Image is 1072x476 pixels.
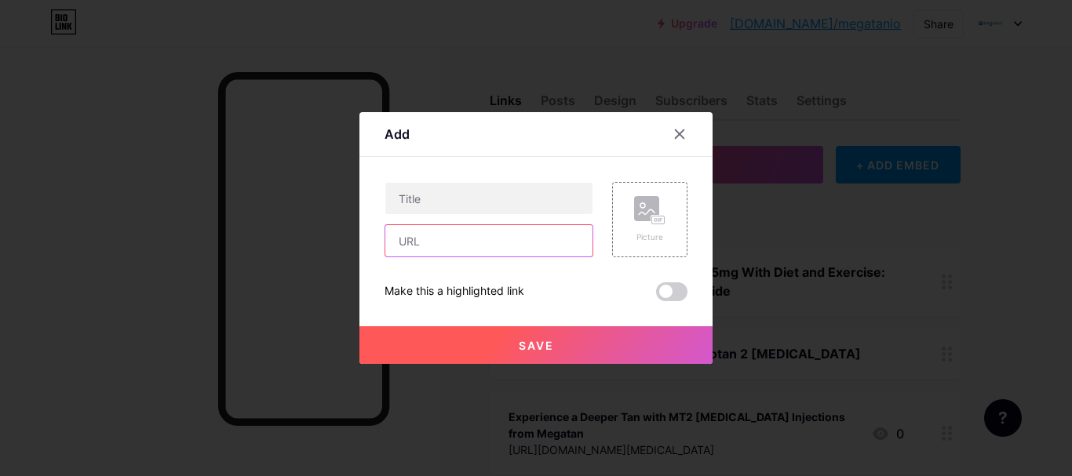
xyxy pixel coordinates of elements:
[359,326,713,364] button: Save
[385,282,524,301] div: Make this a highlighted link
[385,183,593,214] input: Title
[634,231,665,243] div: Picture
[385,125,410,144] div: Add
[519,339,554,352] span: Save
[385,225,593,256] input: URL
